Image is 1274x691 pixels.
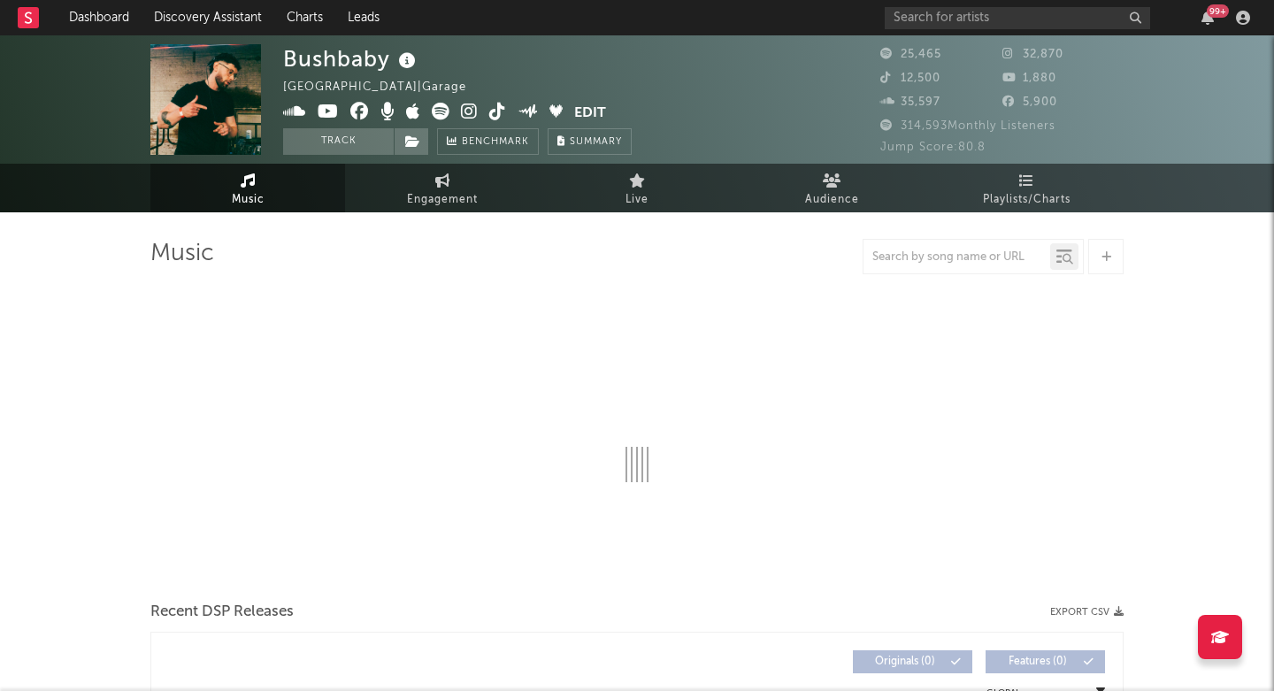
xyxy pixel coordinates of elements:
span: Recent DSP Releases [150,602,294,623]
input: Search for artists [885,7,1150,29]
span: Originals ( 0 ) [864,656,946,667]
div: 99 + [1207,4,1229,18]
span: 32,870 [1002,49,1063,60]
span: 5,900 [1002,96,1057,108]
a: Engagement [345,164,540,212]
span: 35,597 [880,96,940,108]
button: Summary [548,128,632,155]
button: Track [283,128,394,155]
span: Playlists/Charts [983,189,1071,211]
span: 12,500 [880,73,940,84]
a: Live [540,164,734,212]
span: Live [625,189,649,211]
div: Bushbaby [283,44,420,73]
button: Originals(0) [853,650,972,673]
span: Engagement [407,189,478,211]
a: Benchmark [437,128,539,155]
a: Playlists/Charts [929,164,1124,212]
span: 1,880 [1002,73,1056,84]
button: 99+ [1201,11,1214,25]
a: Audience [734,164,929,212]
span: Benchmark [462,132,529,153]
span: Jump Score: 80.8 [880,142,986,153]
button: Features(0) [986,650,1105,673]
div: [GEOGRAPHIC_DATA] | Garage [283,77,487,98]
span: 314,593 Monthly Listeners [880,120,1055,132]
input: Search by song name or URL [863,250,1050,265]
span: Music [232,189,265,211]
span: Summary [570,137,622,147]
button: Edit [574,103,606,125]
button: Export CSV [1050,607,1124,618]
span: Features ( 0 ) [997,656,1078,667]
span: 25,465 [880,49,941,60]
span: Audience [805,189,859,211]
a: Music [150,164,345,212]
